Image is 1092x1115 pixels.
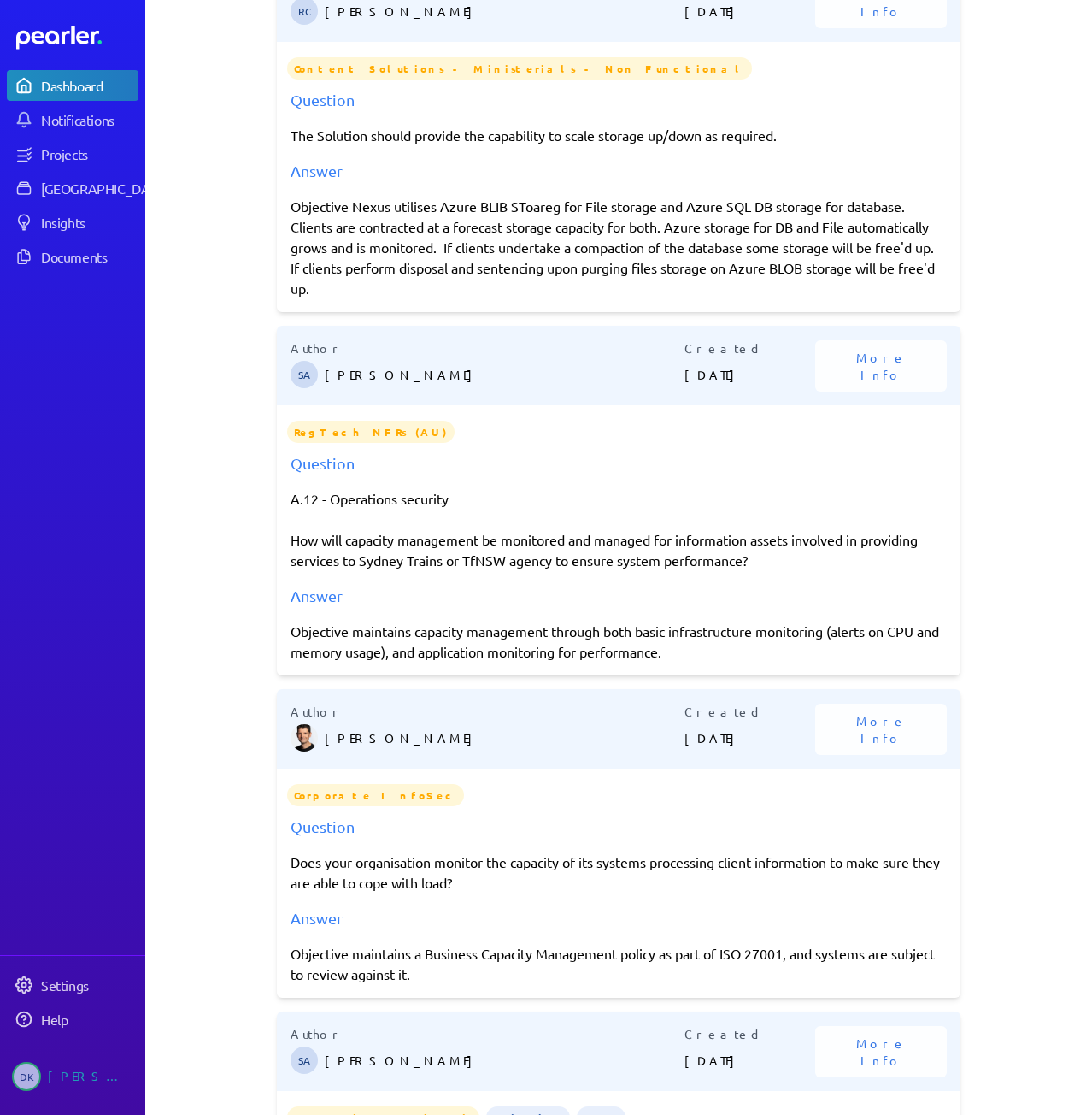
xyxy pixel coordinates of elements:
button: More Info [815,704,947,755]
p: [DATE] [684,1043,816,1077]
p: [PERSON_NAME] [325,357,684,392]
p: Created [684,703,816,721]
div: Notifications [41,111,137,128]
p: Author [291,339,684,357]
div: Insights [41,214,137,231]
div: Projects [41,145,137,162]
div: Objective Nexus utilises Azure BLIB SToareg for File storage and Azure SQL DB storage for databas... [291,196,947,298]
p: Created [684,1025,816,1043]
div: Question [291,88,947,111]
a: Insights [7,207,138,238]
div: [GEOGRAPHIC_DATA] [41,180,168,197]
a: Notifications [7,104,138,135]
a: Dashboard [7,70,138,101]
span: Content Solutions - Ministerials - Non Functional [287,57,752,80]
p: The Solution should provide the capability to scale storage up/down as required. [291,125,947,145]
button: More Info [815,1026,947,1077]
p: Objective maintains a Business Capacity Management policy as part of ISO 27001, and systems are s... [291,943,947,984]
div: Answer [291,906,947,929]
a: DK[PERSON_NAME] [7,1055,138,1098]
div: Documents [41,248,137,265]
div: Dashboard [41,77,137,94]
a: Documents [7,241,138,272]
p: [DATE] [684,721,816,755]
p: [DATE] [684,357,816,392]
div: Help [41,1011,137,1028]
span: More Info [836,349,926,383]
span: More Info [836,712,926,746]
span: More Info [836,1035,926,1069]
span: Steve Ackermann [291,361,318,388]
span: RegTech NFRs (AU) [287,421,455,443]
p: Does your organisation monitor the capacity of its systems processing client information to make ... [291,852,947,893]
span: Steve Ackermann [291,1047,318,1074]
div: Settings [41,976,137,994]
p: [PERSON_NAME] [325,1043,684,1077]
div: Objective maintains capacity management through both basic infrastructure monitoring (alerts on C... [291,621,947,662]
a: Help [7,1004,138,1035]
div: Answer [291,584,947,607]
div: Question [291,815,947,838]
div: Question [291,451,947,475]
p: Created [684,339,816,357]
p: A.12 - Operations security How will capacity management be monitored and managed for information ... [291,488,947,570]
button: More Info [815,340,947,392]
p: [PERSON_NAME] [325,721,684,755]
a: Projects [7,139,138,169]
img: James Layton [291,724,318,752]
p: Author [291,1025,684,1043]
a: [GEOGRAPHIC_DATA] [7,173,138,204]
a: Dashboard [16,26,138,50]
span: Corporate InfoSec [287,784,464,806]
a: Settings [7,970,138,1000]
div: Answer [291,159,947,182]
div: [PERSON_NAME] [48,1062,133,1091]
p: Author [291,703,684,721]
span: Dan Kilgallon [12,1062,41,1091]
